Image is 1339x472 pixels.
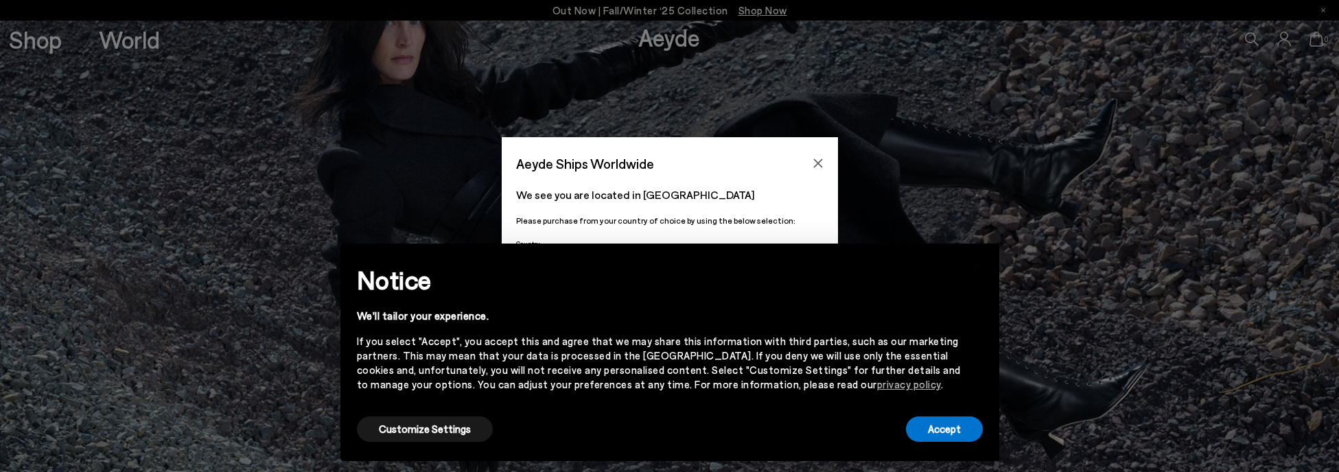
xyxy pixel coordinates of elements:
span: Aeyde Ships Worldwide [516,152,654,176]
div: If you select "Accept", you accept this and agree that we may share this information with third p... [357,334,961,392]
button: Close [808,153,828,174]
span: × [973,254,982,274]
button: Accept [906,416,983,442]
button: Close this notice [961,248,994,281]
p: Please purchase from your country of choice by using the below selection: [516,214,824,227]
button: Customize Settings [357,416,493,442]
a: privacy policy [877,378,941,390]
p: We see you are located in [GEOGRAPHIC_DATA] [516,187,824,203]
div: We'll tailor your experience. [357,309,961,323]
h2: Notice [357,262,961,298]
